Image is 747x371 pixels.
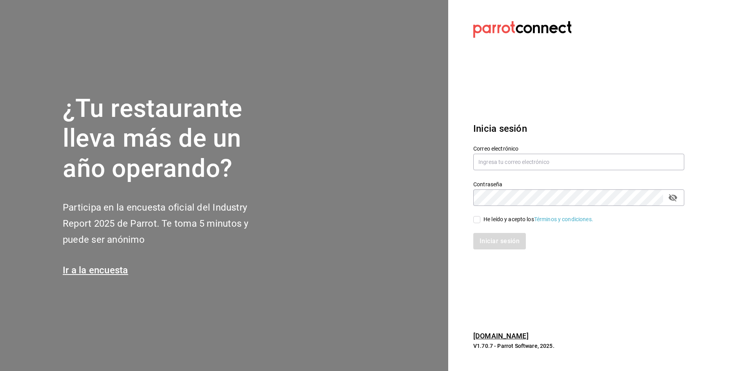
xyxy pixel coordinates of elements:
[63,265,128,276] a: Ir a la encuesta
[534,216,593,222] a: Términos y condiciones.
[473,181,684,187] label: Contraseña
[63,200,274,247] h2: Participa en la encuesta oficial del Industry Report 2025 de Parrot. Te toma 5 minutos y puede se...
[473,154,684,170] input: Ingresa tu correo electrónico
[473,122,684,136] h3: Inicia sesión
[473,342,684,350] p: V1.70.7 - Parrot Software, 2025.
[666,191,680,204] button: passwordField
[63,94,274,184] h1: ¿Tu restaurante lleva más de un año operando?
[483,215,593,224] div: He leído y acepto los
[473,145,684,151] label: Correo electrónico
[473,332,529,340] a: [DOMAIN_NAME]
